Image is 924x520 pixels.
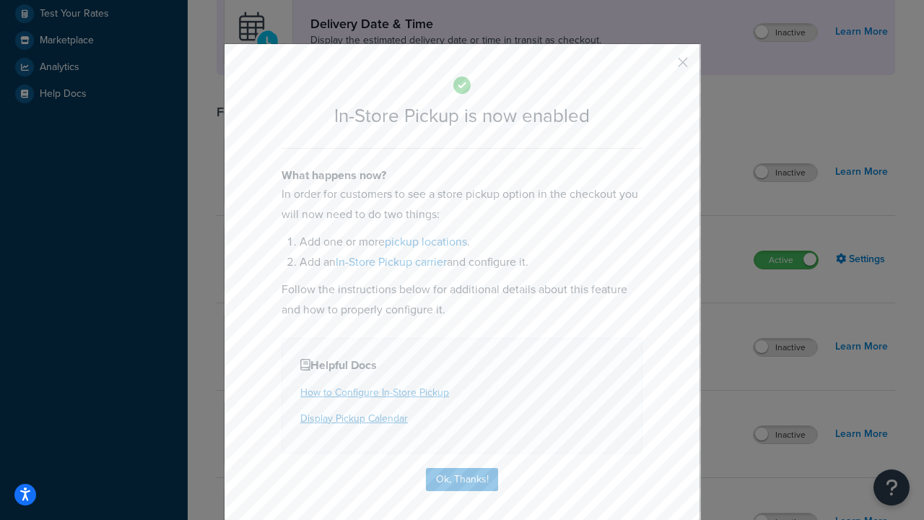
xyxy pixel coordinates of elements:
[300,252,642,272] li: Add an and configure it.
[300,385,449,400] a: How to Configure In-Store Pickup
[300,411,408,426] a: Display Pickup Calendar
[300,232,642,252] li: Add one or more .
[282,167,642,184] h4: What happens now?
[300,357,624,374] h4: Helpful Docs
[336,253,447,270] a: In-Store Pickup carrier
[385,233,467,250] a: pickup locations
[282,105,642,126] h2: In-Store Pickup is now enabled
[282,184,642,225] p: In order for customers to see a store pickup option in the checkout you will now need to do two t...
[426,468,498,491] button: Ok, Thanks!
[282,279,642,320] p: Follow the instructions below for additional details about this feature and how to properly confi...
